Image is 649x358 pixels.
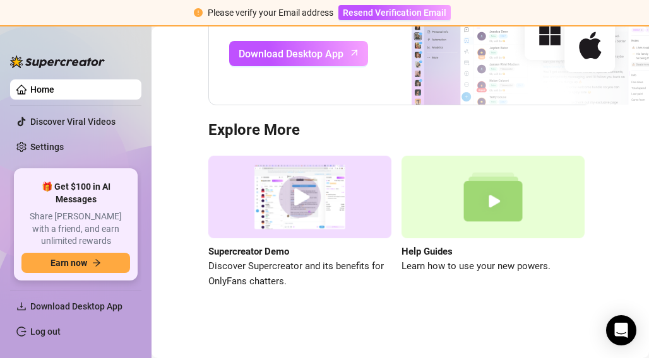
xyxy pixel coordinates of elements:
a: Discover Viral Videos [30,117,116,127]
h3: Explore More [208,120,592,141]
span: Resend Verification Email [343,8,446,18]
span: exclamation-circle [194,8,203,17]
img: help guides [402,156,585,238]
span: download [16,301,27,311]
a: Log out [30,326,61,337]
button: Resend Verification Email [338,5,451,20]
span: Download Desktop App [30,301,122,311]
span: Discover Supercreator and its benefits for OnlyFans chatters. [208,259,391,289]
img: logo-BBDzfeDw.svg [10,55,105,68]
strong: Help Guides [402,246,453,257]
span: Download Desktop App [239,46,343,62]
div: Open Intercom Messenger [606,315,636,345]
span: Learn how to use your new powers. [402,259,585,274]
img: supercreator demo [208,156,391,238]
div: Please verify your Email address [208,6,333,20]
a: Home [30,84,54,95]
span: Earn now [51,258,87,268]
span: 🎁 Get $100 in AI Messages [21,181,130,205]
a: Download Desktop Apparrow-up [229,41,368,66]
button: Earn nowarrow-right [21,253,130,273]
span: arrow-right [92,258,101,267]
span: Share [PERSON_NAME] with a friend, and earn unlimited rewards [21,211,130,248]
strong: Supercreator Demo [208,246,289,257]
span: arrow-up [347,46,362,61]
a: Help GuidesLearn how to use your new powers. [402,156,585,289]
a: Supercreator DemoDiscover Supercreator and its benefits for OnlyFans chatters. [208,156,391,289]
a: Settings [30,142,64,152]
